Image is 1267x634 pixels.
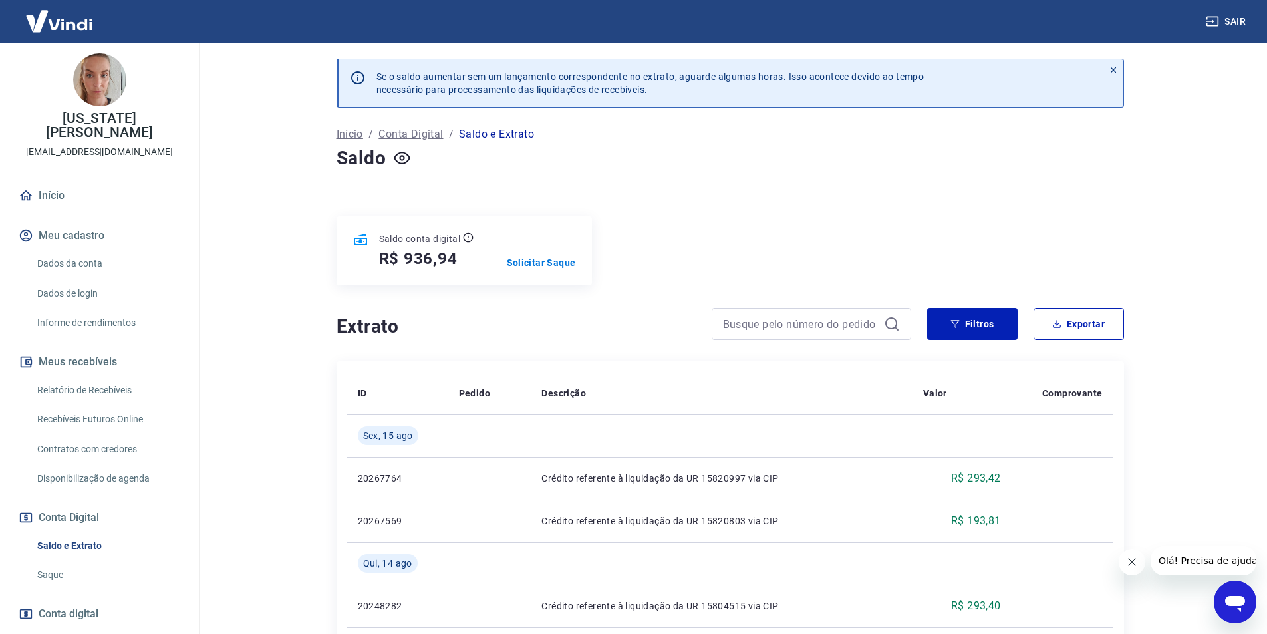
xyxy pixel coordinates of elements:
p: 20267764 [358,472,438,485]
iframe: Botão para abrir a janela de mensagens [1214,581,1256,623]
iframe: Fechar mensagem [1119,549,1145,575]
iframe: Mensagem da empresa [1151,546,1256,575]
span: Sex, 15 ago [363,429,413,442]
a: Informe de rendimentos [32,309,183,337]
p: Descrição [541,387,586,400]
button: Filtros [927,308,1018,340]
p: / [368,126,373,142]
p: / [449,126,454,142]
button: Exportar [1034,308,1124,340]
span: Qui, 14 ago [363,557,412,570]
span: Olá! Precisa de ajuda? [8,9,112,20]
a: Contratos com credores [32,436,183,463]
button: Meus recebíveis [16,347,183,377]
a: Relatório de Recebíveis [32,377,183,404]
h4: Extrato [337,313,696,340]
p: Se o saldo aumentar sem um lançamento correspondente no extrato, aguarde algumas horas. Isso acon... [376,70,924,96]
p: R$ 193,81 [951,513,1001,529]
p: Crédito referente à liquidação da UR 15804515 via CIP [541,599,901,613]
button: Sair [1203,9,1251,34]
a: Saldo e Extrato [32,532,183,559]
a: Conta Digital [378,126,443,142]
a: Início [337,126,363,142]
a: Recebíveis Futuros Online [32,406,183,433]
p: Saldo conta digital [379,232,461,245]
p: Valor [923,387,947,400]
a: Solicitar Saque [507,256,576,269]
p: ID [358,387,367,400]
a: Dados de login [32,280,183,307]
p: R$ 293,40 [951,598,1001,614]
span: Conta digital [39,605,98,623]
a: Conta digital [16,599,183,629]
h4: Saldo [337,145,386,172]
button: Meu cadastro [16,221,183,250]
p: Saldo e Extrato [459,126,534,142]
button: Conta Digital [16,503,183,532]
p: Crédito referente à liquidação da UR 15820997 via CIP [541,472,901,485]
p: Pedido [459,387,490,400]
input: Busque pelo número do pedido [723,314,879,334]
h5: R$ 936,94 [379,248,458,269]
p: Comprovante [1042,387,1102,400]
a: Dados da conta [32,250,183,277]
p: 20248282 [358,599,438,613]
img: 9a76b6b1-a1e9-43c8-a7a6-354d22f709a1.jpeg [73,53,126,106]
a: Disponibilização de agenda [32,465,183,492]
img: Vindi [16,1,102,41]
p: [US_STATE][PERSON_NAME] [11,112,188,140]
p: Crédito referente à liquidação da UR 15820803 via CIP [541,514,901,528]
p: [EMAIL_ADDRESS][DOMAIN_NAME] [26,145,173,159]
a: Saque [32,561,183,589]
p: R$ 293,42 [951,470,1001,486]
p: 20267569 [358,514,438,528]
a: Início [16,181,183,210]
